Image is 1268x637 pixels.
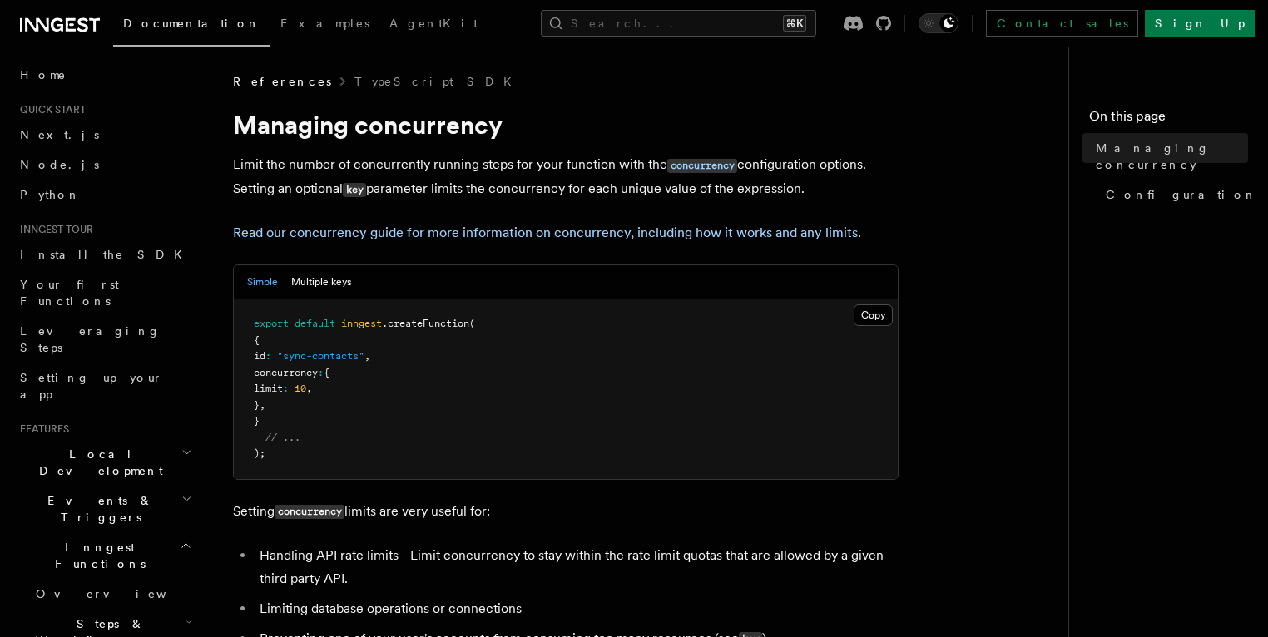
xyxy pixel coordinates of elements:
[341,318,382,329] span: inngest
[364,350,370,362] span: ,
[20,67,67,83] span: Home
[13,60,196,90] a: Home
[233,153,899,201] p: Limit the number of concurrently running steps for your function with the configuration options. ...
[254,383,283,394] span: limit
[13,239,196,269] a: Install the SDK
[280,17,369,30] span: Examples
[265,350,271,362] span: :
[255,544,899,590] li: Handling API rate limits - Limit concurrency to stay within the rate limit quotas that are allowe...
[255,597,899,620] li: Limiting database operations or connections
[986,10,1138,37] a: Contact sales
[13,120,196,150] a: Next.js
[20,188,81,201] span: Python
[295,383,306,394] span: 10
[382,318,469,329] span: .createFunction
[13,539,180,572] span: Inngest Functions
[20,278,119,308] span: Your first Functions
[13,269,196,316] a: Your first Functions
[13,150,196,180] a: Node.js
[20,248,192,261] span: Install the SDK
[343,183,366,197] code: key
[29,579,196,609] a: Overview
[354,73,522,90] a: TypeScript SDK
[260,399,265,411] span: ,
[291,265,351,299] button: Multiple keys
[13,532,196,579] button: Inngest Functions
[854,304,893,326] button: Copy
[324,367,329,378] span: {
[123,17,260,30] span: Documentation
[541,10,816,37] button: Search...⌘K
[13,316,196,363] a: Leveraging Steps
[20,158,99,171] span: Node.js
[13,180,196,210] a: Python
[1089,133,1248,180] a: Managing concurrency
[1096,140,1248,173] span: Managing concurrency
[233,73,331,90] span: References
[233,500,899,524] p: Setting limits are very useful for:
[36,587,207,600] span: Overview
[667,156,737,172] a: concurrency
[1145,10,1255,37] a: Sign Up
[783,15,806,32] kbd: ⌘K
[667,159,737,173] code: concurrency
[13,439,196,486] button: Local Development
[1099,180,1248,210] a: Configuration
[20,128,99,141] span: Next.js
[20,371,163,401] span: Setting up your app
[247,265,278,299] button: Simple
[13,446,181,479] span: Local Development
[233,225,858,240] a: Read our concurrency guide for more information on concurrency, including how it works and any li...
[254,399,260,411] span: }
[389,17,478,30] span: AgentKit
[277,350,364,362] span: "sync-contacts"
[254,318,289,329] span: export
[275,505,344,519] code: concurrency
[13,363,196,409] a: Setting up your app
[254,415,260,427] span: }
[254,447,265,459] span: );
[233,221,899,244] p: .
[13,492,181,526] span: Events & Triggers
[919,13,958,33] button: Toggle dark mode
[1089,106,1248,133] h4: On this page
[318,367,324,378] span: :
[233,110,899,140] h1: Managing concurrency
[13,223,93,236] span: Inngest tour
[254,367,318,378] span: concurrency
[20,324,161,354] span: Leveraging Steps
[283,383,289,394] span: :
[13,422,69,436] span: Features
[13,103,86,116] span: Quick start
[113,5,270,47] a: Documentation
[13,486,196,532] button: Events & Triggers
[469,318,475,329] span: (
[306,383,312,394] span: ,
[254,334,260,346] span: {
[265,432,300,443] span: // ...
[1106,186,1257,203] span: Configuration
[295,318,335,329] span: default
[379,5,488,45] a: AgentKit
[270,5,379,45] a: Examples
[254,350,265,362] span: id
